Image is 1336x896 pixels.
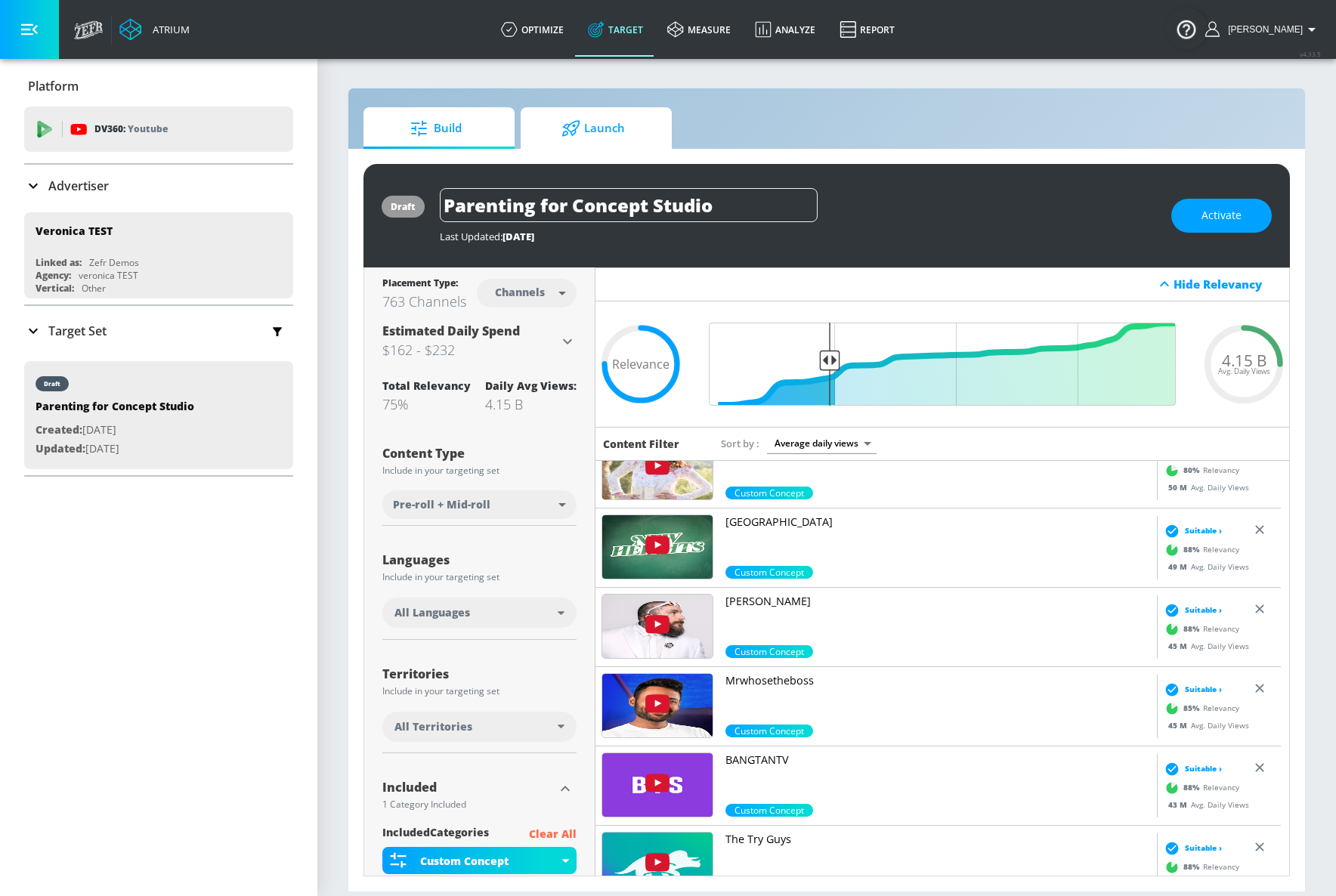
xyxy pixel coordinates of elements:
[24,361,293,469] div: draftParenting for Concept StudioCreated:[DATE]Updated:[DATE]
[1201,206,1242,225] span: Activate
[394,719,472,734] span: All Territories
[79,269,138,282] div: veronica TEST
[602,674,713,737] img: UUMiJRAwDNSNzuYeN2uWa0pA
[1161,561,1249,572] div: Avg. Daily Views
[725,566,813,579] div: 88.0%
[1161,799,1249,810] div: Avg. Daily Views
[1161,697,1239,719] div: Relevancy
[602,595,713,658] img: UUb-ikMqe9iS8GjG7WgGwCrQ
[382,395,471,413] div: 75%
[393,497,490,512] span: Pre-roll + Mid-roll
[36,399,194,421] div: Parenting for Concept Studio
[1183,544,1203,555] span: 88 %
[725,435,1151,487] a: [PERSON_NAME] Shops
[725,594,1151,645] a: [PERSON_NAME]
[1205,20,1321,39] button: [PERSON_NAME]
[382,277,466,292] div: Placement Type:
[1168,481,1191,492] span: 50 M
[536,110,651,147] span: Launch
[1161,617,1239,640] div: Relevancy
[1161,776,1239,799] div: Relevancy
[36,256,82,269] div: Linked as:
[382,687,577,696] div: Include in your targeting set
[24,212,293,298] div: Veronica TESTLinked as:Zefr DemosAgency:veronica TESTVertical:Other
[382,573,577,582] div: Include in your targeting set
[440,230,1156,243] div: Last Updated:
[82,282,106,295] div: Other
[147,23,190,36] div: Atrium
[382,339,558,360] h3: $162 - $232
[36,440,194,459] p: [DATE]
[382,668,577,680] div: Territories
[602,515,713,579] img: UUVRm2Ho8cL3lvWDyp2ayuFw
[44,380,60,388] div: draft
[1168,799,1191,809] span: 43 M
[382,825,489,844] span: included Categories
[1161,481,1249,493] div: Avg. Daily Views
[487,286,552,298] div: Channels
[382,466,577,475] div: Include in your targeting set
[1185,842,1222,854] span: Suitable ›
[382,554,577,566] div: Languages
[382,781,554,793] div: Included
[382,323,577,360] div: Estimated Daily Spend$162 - $232
[1168,561,1191,571] span: 49 M
[1183,782,1203,793] span: 88 %
[767,433,877,453] div: Average daily views
[394,605,470,620] span: All Languages
[1161,840,1222,855] div: Suitable ›
[1222,352,1266,368] span: 4.15 B
[382,447,577,459] div: Content Type
[382,323,520,339] span: Estimated Daily Spend
[595,267,1289,301] div: Hide Relevancy
[701,323,1183,406] input: Final Threshold
[1161,538,1239,561] div: Relevancy
[725,752,1151,768] p: BANGTANTV
[1161,719,1249,731] div: Avg. Daily Views
[721,437,759,450] span: Sort by
[382,800,554,809] div: 1 Category Included
[420,854,558,868] div: Custom Concept
[1161,640,1249,651] div: Avg. Daily Views
[36,441,85,456] span: Updated:
[725,725,813,737] div: 85.0%
[725,752,1151,804] a: BANGTANTV
[28,78,79,94] p: Platform
[725,804,813,817] div: 88.0%
[725,645,813,658] span: Custom Concept
[48,178,109,194] p: Advertiser
[1300,50,1321,58] span: v 4.33.5
[1222,24,1303,35] span: login as: charles.sun@zefr.com
[725,645,813,658] div: 88.0%
[725,566,813,579] span: Custom Concept
[1168,719,1191,730] span: 45 M
[485,395,577,413] div: 4.15 B
[1161,459,1239,481] div: Relevancy
[36,282,74,295] div: Vertical:
[382,292,466,311] div: 763 Channels
[1165,8,1208,50] button: Open Resource Center
[485,378,577,393] div: Daily Avg Views:
[1168,640,1191,650] span: 45 M
[1185,763,1222,774] span: Suitable ›
[36,269,71,282] div: Agency:
[24,65,293,107] div: Platform
[1183,623,1203,635] span: 88 %
[725,514,1151,530] p: [GEOGRAPHIC_DATA]
[725,832,1151,883] a: The Try Guys
[725,832,1151,847] p: The Try Guys
[603,437,679,451] h6: Content Filter
[725,514,1151,566] a: [GEOGRAPHIC_DATA]
[36,224,113,238] div: Veronica TEST
[602,436,713,499] img: UUYh931jrUVrrISOGV1qyVtw
[1218,368,1270,375] span: Avg. Daily Views
[382,847,577,874] div: Custom Concept
[743,2,827,57] a: Analyze
[1183,861,1203,873] span: 88 %
[1183,703,1203,714] span: 85 %
[725,673,1151,725] a: Mrwhosetheboss
[725,725,813,737] span: Custom Concept
[612,358,670,370] span: Relevance
[1171,199,1272,233] button: Activate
